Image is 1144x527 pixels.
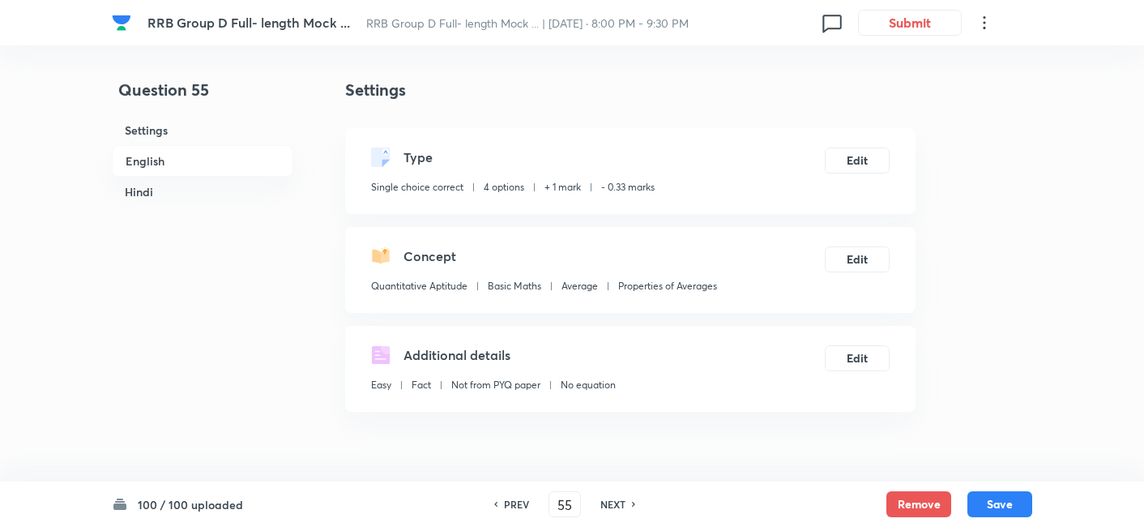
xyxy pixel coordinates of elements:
p: - 0.33 marks [601,180,655,195]
button: Remove [886,491,951,517]
p: Easy [371,378,391,392]
h5: Type [403,148,433,167]
h4: Question 55 [112,78,293,115]
img: questionConcept.svg [371,246,391,266]
p: Quantitative Aptitude [371,279,467,293]
img: Company Logo [112,13,131,32]
button: Submit [858,10,962,36]
p: Not from PYQ paper [451,378,540,392]
p: No equation [561,378,616,392]
button: Edit [825,345,890,371]
span: RRB Group D Full- length Mock ... | [DATE] · 8:00 PM - 9:30 PM [366,15,689,31]
img: questionType.svg [371,148,391,167]
h5: Concept [403,246,456,266]
img: questionDetails.svg [371,345,391,365]
p: Properties of Averages [618,279,717,293]
p: Average [561,279,598,293]
h4: Settings [345,78,916,102]
h4: In English [345,477,916,501]
p: Fact [412,378,431,392]
button: Edit [825,246,890,272]
h5: Additional details [403,345,510,365]
h6: PREV [504,497,529,512]
p: 4 options [484,180,524,195]
button: Save [967,491,1032,517]
h6: Hindi [112,177,293,207]
a: Company Logo [112,13,134,32]
button: Edit [825,148,890,174]
h6: 100 / 100 uploaded [138,496,243,513]
h6: NEXT [600,497,625,512]
span: RRB Group D Full- length Mock ... [147,14,350,31]
h6: English [112,145,293,177]
p: Single choice correct [371,180,463,195]
p: + 1 mark [544,180,581,195]
h6: Settings [112,115,293,145]
p: Basic Maths [488,279,541,293]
